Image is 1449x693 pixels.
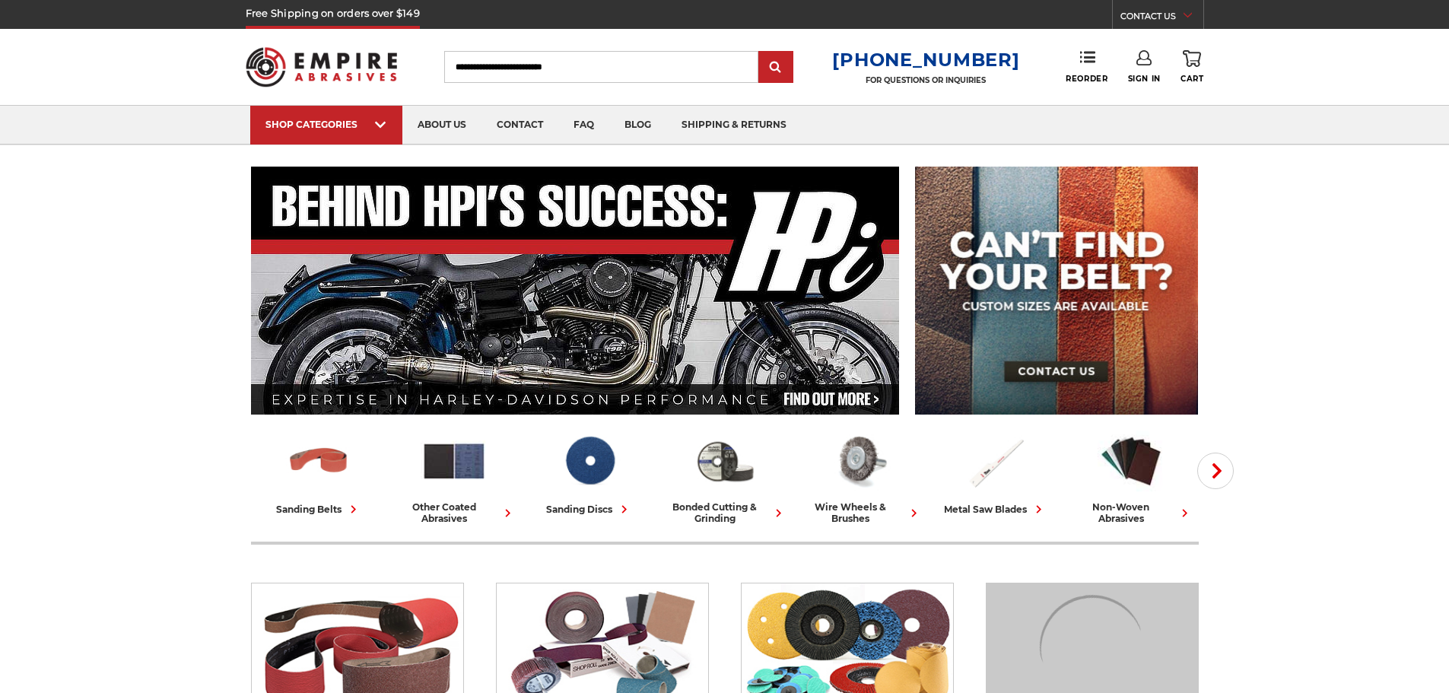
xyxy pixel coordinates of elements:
[1197,453,1234,489] button: Next
[827,428,894,494] img: Wire Wheels & Brushes
[246,37,398,97] img: Empire Abrasives
[799,428,922,524] a: wire wheels & brushes
[832,49,1019,71] a: [PHONE_NUMBER]
[276,501,361,517] div: sanding belts
[1069,501,1193,524] div: non-woven abrasives
[1066,74,1107,84] span: Reorder
[934,428,1057,517] a: metal saw blades
[944,501,1047,517] div: metal saw blades
[1120,8,1203,29] a: CONTACT US
[799,501,922,524] div: wire wheels & brushes
[609,106,666,145] a: blog
[691,428,758,494] img: Bonded Cutting & Grinding
[1098,428,1165,494] img: Non-woven Abrasives
[402,106,481,145] a: about us
[421,428,488,494] img: Other Coated Abrasives
[1069,428,1193,524] a: non-woven abrasives
[832,75,1019,85] p: FOR QUESTIONS OR INQUIRIES
[265,119,387,130] div: SHOP CATEGORIES
[546,501,632,517] div: sanding discs
[663,501,786,524] div: bonded cutting & grinding
[528,428,651,517] a: sanding discs
[285,428,352,494] img: Sanding Belts
[392,428,516,524] a: other coated abrasives
[761,52,791,83] input: Submit
[558,106,609,145] a: faq
[556,428,623,494] img: Sanding Discs
[1180,50,1203,84] a: Cart
[915,167,1198,415] img: promo banner for custom belts.
[962,428,1029,494] img: Metal Saw Blades
[1180,74,1203,84] span: Cart
[257,428,380,517] a: sanding belts
[1128,74,1161,84] span: Sign In
[481,106,558,145] a: contact
[1066,50,1107,83] a: Reorder
[663,428,786,524] a: bonded cutting & grinding
[666,106,802,145] a: shipping & returns
[392,501,516,524] div: other coated abrasives
[251,167,900,415] img: Banner for an interview featuring Horsepower Inc who makes Harley performance upgrades featured o...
